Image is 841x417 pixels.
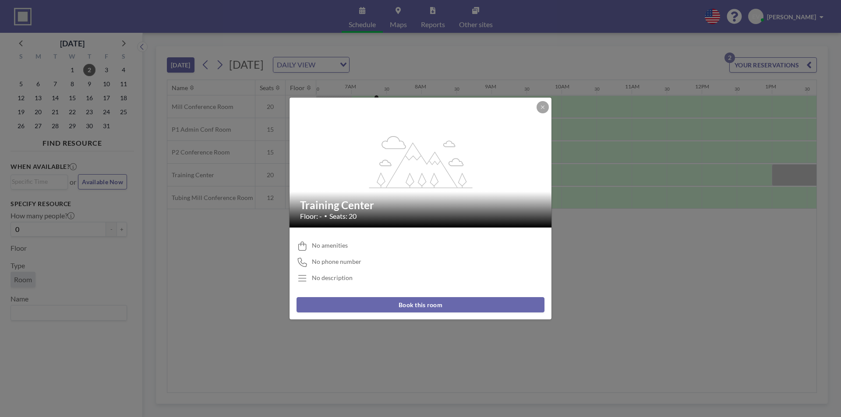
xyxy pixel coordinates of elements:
[329,212,357,221] span: Seats: 20
[312,242,348,249] span: No amenities
[324,213,327,219] span: •
[312,274,353,282] div: No description
[312,258,361,266] span: No phone number
[369,135,473,188] g: flex-grow: 1.2;
[300,212,322,221] span: Floor: -
[297,297,544,312] button: Book this room
[300,199,542,212] h2: Training Center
